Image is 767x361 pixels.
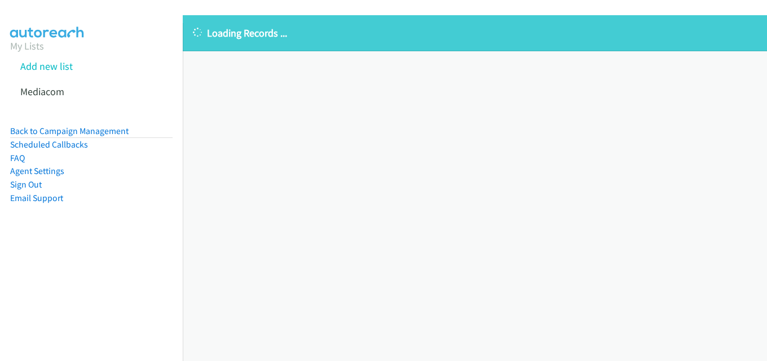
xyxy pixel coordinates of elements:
[10,139,88,150] a: Scheduled Callbacks
[10,179,42,190] a: Sign Out
[10,166,64,176] a: Agent Settings
[20,85,64,98] a: Mediacom
[193,25,757,41] p: Loading Records ...
[10,193,63,203] a: Email Support
[10,153,25,163] a: FAQ
[10,126,129,136] a: Back to Campaign Management
[10,39,44,52] a: My Lists
[20,60,73,73] a: Add new list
